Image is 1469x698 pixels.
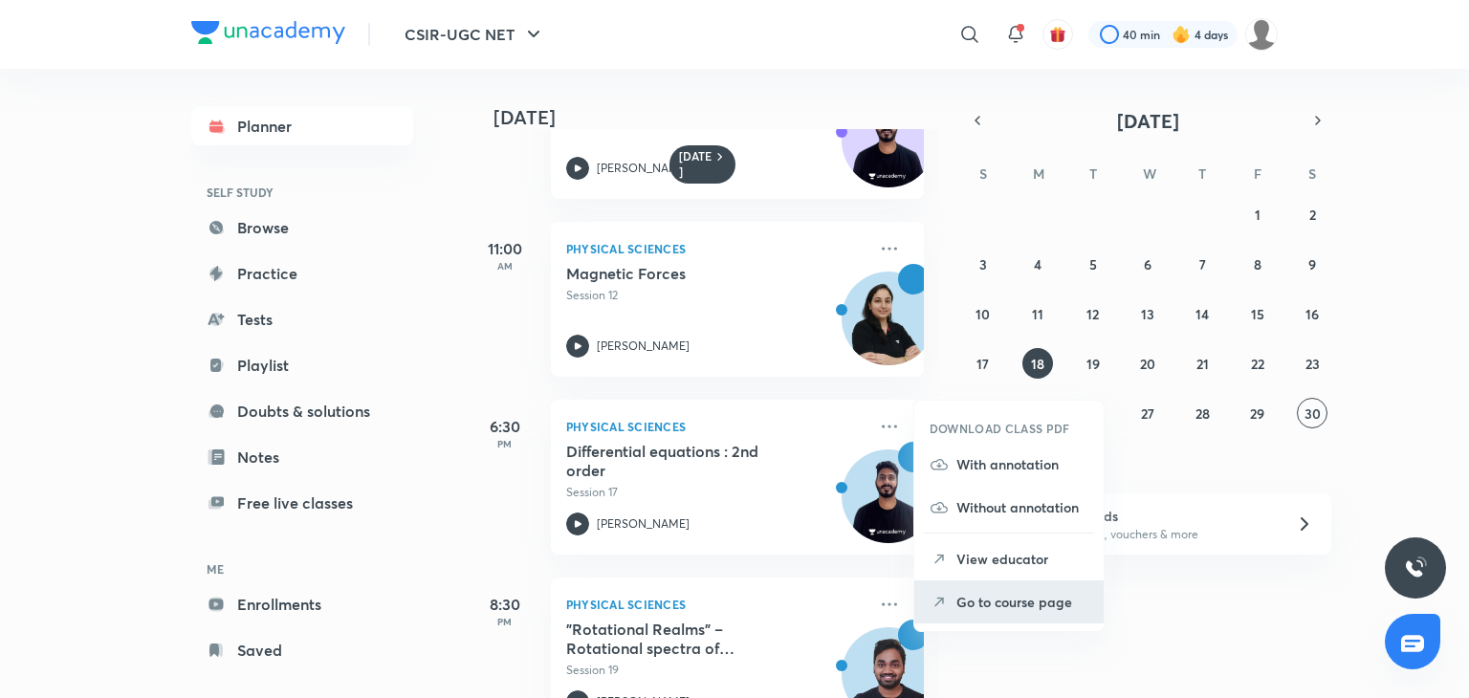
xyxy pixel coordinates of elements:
[1187,398,1217,428] button: August 28, 2025
[1078,298,1108,329] button: August 12, 2025
[1132,298,1163,329] button: August 13, 2025
[1042,19,1073,50] button: avatar
[1242,298,1273,329] button: August 15, 2025
[191,392,413,430] a: Doubts & solutions
[1297,298,1327,329] button: August 16, 2025
[1078,398,1108,428] button: August 26, 2025
[1187,249,1217,279] button: August 7, 2025
[1089,255,1097,273] abbr: August 5, 2025
[1297,398,1327,428] button: August 30, 2025
[1308,164,1316,183] abbr: Saturday
[393,15,557,54] button: CSIR-UGC NET
[1199,255,1206,273] abbr: August 7, 2025
[1195,305,1209,323] abbr: August 14, 2025
[566,593,866,616] p: Physical Sciences
[1305,305,1319,323] abbr: August 16, 2025
[1305,355,1320,373] abbr: August 23, 2025
[979,255,987,273] abbr: August 3, 2025
[467,593,543,616] h5: 8:30
[1254,255,1261,273] abbr: August 8, 2025
[191,484,413,522] a: Free live classes
[968,348,998,379] button: August 17, 2025
[1141,404,1154,423] abbr: August 27, 2025
[1141,305,1154,323] abbr: August 13, 2025
[1198,164,1206,183] abbr: Thursday
[191,553,413,585] h6: ME
[467,616,543,627] p: PM
[191,21,345,49] a: Company Logo
[1143,164,1156,183] abbr: Wednesday
[956,592,1088,612] p: Go to course page
[1078,249,1108,279] button: August 5, 2025
[1038,526,1273,543] p: Win a laptop, vouchers & more
[191,585,413,623] a: Enrollments
[1022,298,1053,329] button: August 11, 2025
[191,300,413,338] a: Tests
[1242,398,1273,428] button: August 29, 2025
[1022,348,1053,379] button: August 18, 2025
[191,254,413,293] a: Practice
[493,106,943,129] h4: [DATE]
[191,631,413,669] a: Saved
[1172,25,1191,44] img: streak
[566,662,866,679] p: Session 19
[1117,108,1179,134] span: [DATE]
[679,149,713,180] h6: [DATE]
[968,249,998,279] button: August 3, 2025
[1078,348,1108,379] button: August 19, 2025
[566,287,866,304] p: Session 12
[566,264,804,283] h5: Magnetic Forces
[1022,249,1053,279] button: August 4, 2025
[1086,355,1100,373] abbr: August 19, 2025
[991,107,1305,134] button: [DATE]
[467,260,543,272] p: AM
[956,549,1088,569] p: View educator
[1308,255,1316,273] abbr: August 9, 2025
[979,164,987,183] abbr: Sunday
[1254,164,1261,183] abbr: Friday
[1242,249,1273,279] button: August 8, 2025
[1086,305,1099,323] abbr: August 12, 2025
[1305,404,1321,423] abbr: August 30, 2025
[566,237,866,260] p: Physical Sciences
[843,282,934,374] img: Avatar
[976,305,990,323] abbr: August 10, 2025
[930,420,1070,437] h6: DOWNLOAD CLASS PDF
[1187,348,1217,379] button: August 21, 2025
[968,298,998,329] button: August 10, 2025
[191,346,413,384] a: Playlist
[1132,249,1163,279] button: August 6, 2025
[976,355,989,373] abbr: August 17, 2025
[1251,355,1264,373] abbr: August 22, 2025
[566,620,804,658] h5: "Rotational Realms" – Rotational spectra of diatomic molecules
[1250,404,1264,423] abbr: August 29, 2025
[1132,398,1163,428] button: August 27, 2025
[1196,355,1209,373] abbr: August 21, 2025
[968,398,998,428] button: August 24, 2025
[1032,305,1043,323] abbr: August 11, 2025
[566,442,804,480] h5: Differential equations : 2nd order
[1049,26,1066,43] img: avatar
[1297,249,1327,279] button: August 9, 2025
[1089,164,1097,183] abbr: Tuesday
[566,484,866,501] p: Session 17
[956,497,1088,517] p: Without annotation
[1404,556,1427,579] img: ttu
[1251,305,1264,323] abbr: August 15, 2025
[191,208,413,247] a: Browse
[191,107,413,145] a: Planner
[843,460,934,552] img: Avatar
[467,237,543,260] h5: 11:00
[1187,298,1217,329] button: August 14, 2025
[467,438,543,449] p: PM
[1033,164,1044,183] abbr: Monday
[1144,255,1151,273] abbr: August 6, 2025
[1195,404,1210,423] abbr: August 28, 2025
[1140,355,1155,373] abbr: August 20, 2025
[1255,206,1261,224] abbr: August 1, 2025
[1034,255,1041,273] abbr: August 4, 2025
[1245,18,1278,51] img: Rai Haldar
[1022,398,1053,428] button: August 25, 2025
[1297,199,1327,229] button: August 2, 2025
[597,160,690,177] p: [PERSON_NAME]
